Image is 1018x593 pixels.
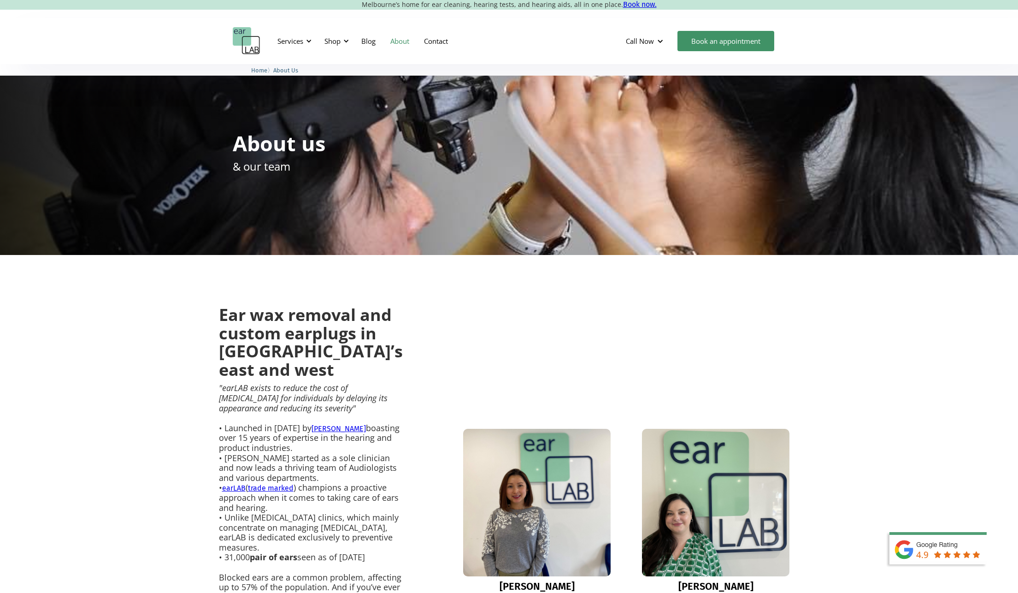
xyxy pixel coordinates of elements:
div: [PERSON_NAME] [678,581,753,592]
span: About Us [273,67,298,74]
p: & our team [233,158,290,174]
a: Blog [354,28,383,54]
div: Shop [324,36,341,46]
a: trade marked [248,484,294,492]
img: Lisa [463,429,611,576]
h2: Ear wax removal and custom earplugs in [GEOGRAPHIC_DATA]’s east and west [219,306,403,379]
em: "earLAB exists to reduce the cost of [MEDICAL_DATA] for individuals by delaying its appearance an... [219,382,388,413]
li: 〉 [251,65,273,75]
div: Services [272,27,314,55]
a: Book an appointment [677,31,774,51]
span: Home [251,67,267,74]
a: Contact [417,28,455,54]
div: [PERSON_NAME] [500,581,575,592]
div: Call Now [626,36,654,46]
a: About [383,28,417,54]
img: Eleanor [642,429,789,576]
div: Call Now [618,27,673,55]
strong: pair of ears [250,551,297,563]
a: About Us [273,65,298,74]
a: home [233,27,260,55]
a: [PERSON_NAME] [312,424,366,433]
a: earLAB [222,484,246,492]
a: Home [251,65,267,74]
div: Services [277,36,303,46]
h1: About us [233,133,325,154]
div: Shop [319,27,352,55]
